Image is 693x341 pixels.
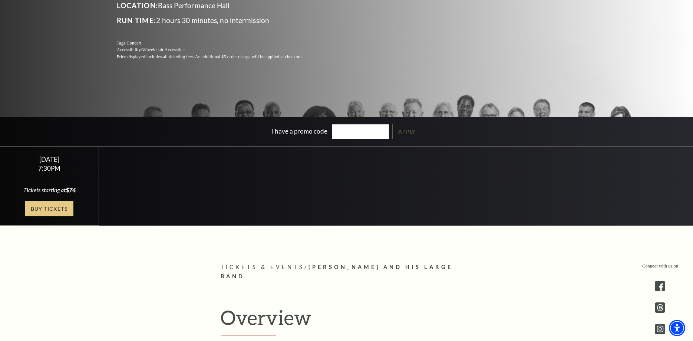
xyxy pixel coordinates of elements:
span: Run Time: [117,16,156,24]
span: An additional $5 order charge will be applied at checkout. [195,54,303,59]
span: Wheelchair Accessible [142,47,184,52]
div: [DATE] [9,155,90,163]
h2: Overview [221,305,473,336]
div: Tickets starting at [9,186,90,194]
p: Connect with us on [642,263,678,270]
p: 2 hours 30 minutes, no intermission [117,14,321,26]
span: [PERSON_NAME] and his Large Band [221,264,453,279]
span: Concert [126,40,141,46]
span: Tickets & Events [221,264,305,270]
label: I have a promo code [272,127,327,135]
span: $74 [66,186,76,193]
span: Location: [117,1,158,10]
p: Accessibility: [117,46,321,53]
p: Price displayed includes all ticketing fees. [117,53,321,60]
div: 7:30PM [9,165,90,171]
a: Buy Tickets [25,201,73,216]
div: Accessibility Menu [669,320,685,336]
p: Tags: [117,40,321,47]
p: / [221,263,473,281]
